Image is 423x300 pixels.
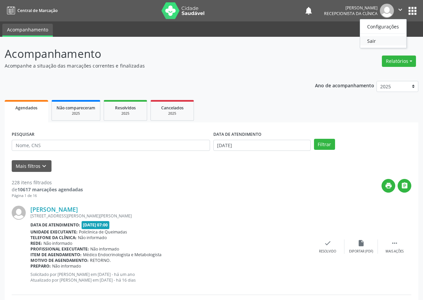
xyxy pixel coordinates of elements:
div: [PERSON_NAME] [324,5,378,11]
span: Não informado [78,235,107,240]
b: Telefone da clínica: [30,235,77,240]
input: Nome, CNS [12,140,210,151]
i:  [397,6,404,13]
span: Policlinica de Queimadas [79,229,127,235]
span: Central de Marcação [17,8,58,13]
p: Acompanhe a situação das marcações correntes e finalizadas [5,62,294,69]
a: Acompanhamento [2,24,53,37]
div: de [12,186,83,193]
span: RETORNO. [90,258,111,263]
b: Data de atendimento: [30,222,80,228]
b: Motivo de agendamento: [30,258,89,263]
button: notifications [304,6,313,15]
i: print [385,182,392,189]
ul:  [360,19,407,48]
p: Ano de acompanhamento [315,81,374,89]
button:  [398,179,411,193]
div: 228 itens filtrados [12,179,83,186]
a: [PERSON_NAME] [30,206,78,213]
b: Item de agendamento: [30,252,82,258]
p: Acompanhamento [5,45,294,62]
span: Recepcionista da clínica [324,11,378,16]
a: Central de Marcação [5,5,58,16]
i:  [391,239,398,247]
div: Página 1 de 16 [12,193,83,199]
strong: 10617 marcações agendadas [17,186,83,193]
div: Resolvido [319,249,336,254]
b: Profissional executante: [30,246,89,252]
a: Configurações [360,22,406,31]
i:  [401,182,408,189]
div: Exportar (PDF) [349,249,373,254]
span: Agendados [15,105,37,111]
div: Mais ações [386,249,404,254]
button: Mais filtroskeyboard_arrow_down [12,160,51,172]
span: [DATE] 07:00 [82,221,110,229]
i: insert_drive_file [357,239,365,247]
img: img [380,4,394,18]
div: 2025 [57,111,95,116]
button: Filtrar [314,139,335,150]
button:  [394,4,407,18]
span: Cancelados [161,105,184,111]
p: Solicitado por [PERSON_NAME] em [DATE] - há um ano Atualizado por [PERSON_NAME] em [DATE] - há 16... [30,272,311,283]
div: 2025 [155,111,189,116]
b: Preparo: [30,263,51,269]
input: Selecione um intervalo [213,140,311,151]
span: Não informado [90,246,119,252]
button: apps [407,5,418,17]
b: Rede: [30,240,42,246]
div: 2025 [109,111,142,116]
img: img [12,206,26,220]
button: Relatórios [382,56,416,67]
i: check [324,239,331,247]
span: Não informado [43,240,72,246]
div: [STREET_ADDRESS][PERSON_NAME][PERSON_NAME] [30,213,311,219]
span: Não compareceram [57,105,95,111]
button: print [382,179,395,193]
label: DATA DE ATENDIMENTO [213,129,261,140]
i: keyboard_arrow_down [40,163,48,170]
b: Unidade executante: [30,229,78,235]
a: Sair [360,36,406,45]
span: Médico Endocrinologista e Metabologista [83,252,162,258]
label: PESQUISAR [12,129,34,140]
span: Resolvidos [115,105,136,111]
span: Não informado [52,263,81,269]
